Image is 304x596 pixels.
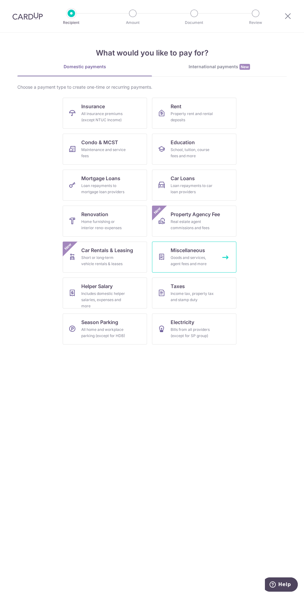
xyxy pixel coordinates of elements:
[171,247,205,254] span: Miscellaneous
[171,111,215,123] div: Property rent and rental deposits
[171,318,194,326] span: Electricity
[81,255,126,267] div: Short or long‑term vehicle rentals & leases
[81,103,105,110] span: Insurance
[63,314,147,345] a: Season ParkingAll home and workplace parking (except for HDB)
[152,242,236,273] a: MiscellaneousGoods and services, agent fees and more
[115,20,150,26] p: Amount
[81,318,118,326] span: Season Parking
[81,282,113,290] span: Helper Salary
[81,147,126,159] div: Maintenance and service fees
[63,242,73,252] span: New
[171,291,215,303] div: Income tax, property tax and stamp duty
[63,278,147,309] a: Helper SalaryIncludes domestic helper salaries, expenses and more
[171,211,220,218] span: Property Agency Fee
[152,134,236,165] a: EducationSchool, tuition, course fees and more
[81,211,108,218] span: Renovation
[171,103,181,110] span: Rent
[238,20,273,26] p: Review
[171,147,215,159] div: School, tuition, course fees and more
[171,219,215,231] div: Real estate agent commissions and fees
[81,111,126,123] div: All insurance premiums (except NTUC Income)
[152,314,236,345] a: ElectricityBills from all providers (except for SP group)
[63,206,147,237] a: RenovationHome furnishing or interior reno-expenses
[239,64,250,70] span: New
[81,291,126,309] div: Includes domestic helper salaries, expenses and more
[63,242,147,273] a: Car Rentals & LeasingShort or long‑term vehicle rentals & leasesNew
[152,98,236,129] a: RentProperty rent and rental deposits
[171,139,195,146] span: Education
[81,183,126,195] div: Loan repayments to mortgage loan providers
[265,577,298,593] iframe: Opens a widget where you can find more information
[17,64,152,70] div: Domestic payments
[13,4,26,10] span: Help
[81,247,133,254] span: Car Rentals & Leasing
[81,139,118,146] span: Condo & MCST
[171,175,195,182] span: Car Loans
[81,175,120,182] span: Mortgage Loans
[63,98,147,129] a: InsuranceAll insurance premiums (except NTUC Income)
[152,170,236,201] a: Car LoansLoan repayments to car loan providers
[171,255,215,267] div: Goods and services, agent fees and more
[152,206,236,237] a: Property Agency FeeReal estate agent commissions and feesNew
[63,134,147,165] a: Condo & MCSTMaintenance and service fees
[17,84,287,90] div: Choose a payment type to create one-time or recurring payments.
[171,282,185,290] span: Taxes
[177,20,212,26] p: Document
[81,327,126,339] div: All home and workplace parking (except for HDB)
[54,20,89,26] p: Recipient
[152,278,236,309] a: TaxesIncome tax, property tax and stamp duty
[171,183,215,195] div: Loan repayments to car loan providers
[152,206,163,216] span: New
[171,327,215,339] div: Bills from all providers (except for SP group)
[152,64,287,70] div: International payments
[81,219,126,231] div: Home furnishing or interior reno-expenses
[12,12,43,20] img: CardUp
[63,170,147,201] a: Mortgage LoansLoan repayments to mortgage loan providers
[17,47,287,59] h4: What would you like to pay for?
